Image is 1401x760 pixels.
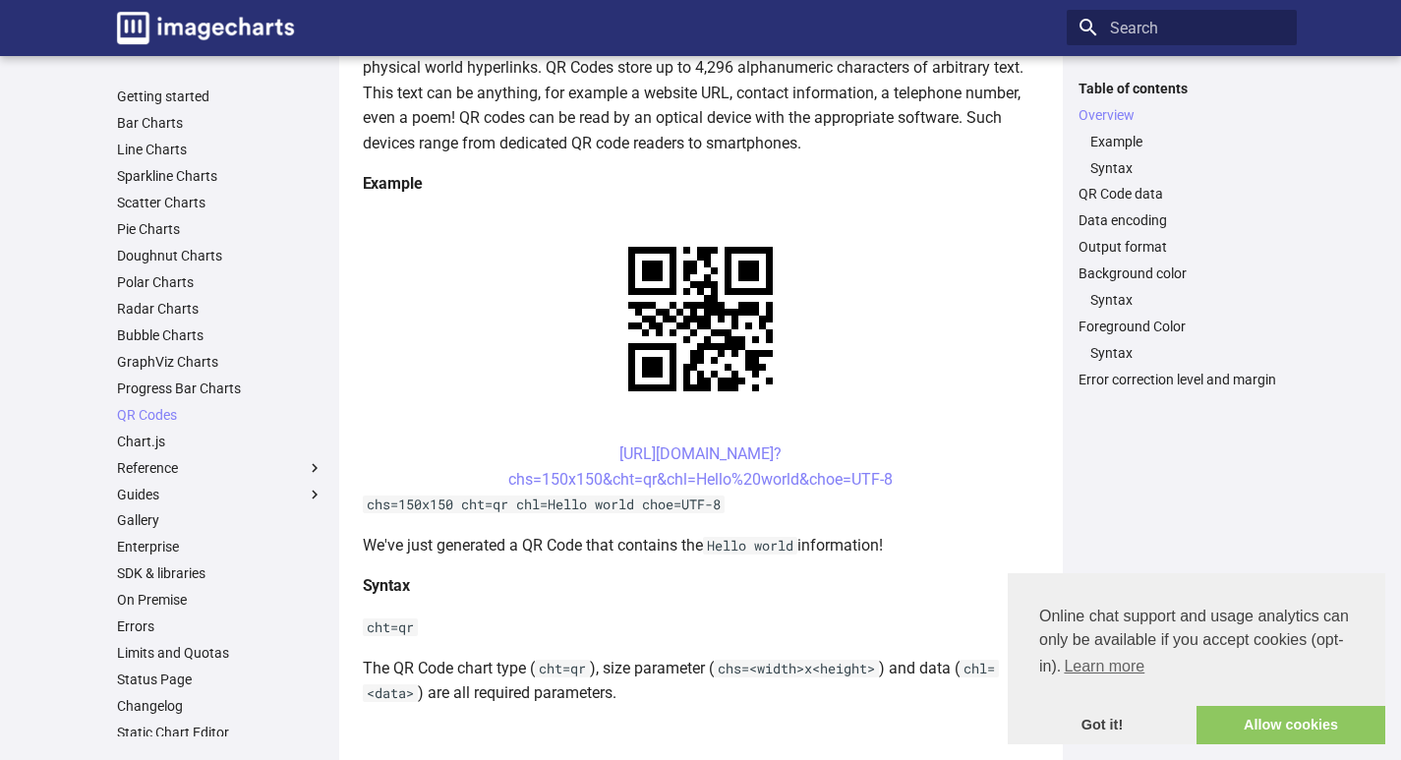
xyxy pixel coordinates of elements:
a: Output format [1079,238,1285,256]
a: Limits and Quotas [117,644,323,662]
a: Syntax [1090,344,1285,362]
a: SDK & libraries [117,564,323,582]
a: Bar Charts [117,114,323,132]
label: Table of contents [1067,80,1297,97]
a: Bubble Charts [117,326,323,344]
h4: Example [363,171,1039,197]
code: cht=qr [535,660,590,677]
nav: Foreground Color [1079,344,1285,362]
a: Status Page [117,671,323,688]
label: Reference [117,459,323,477]
a: Foreground Color [1079,318,1285,335]
a: Polar Charts [117,273,323,291]
a: Syntax [1090,159,1285,177]
p: The QR Code chart type ( ), size parameter ( ) and data ( ) are all required parameters. [363,656,1039,706]
img: chart [594,212,807,426]
a: Sparkline Charts [117,167,323,185]
a: allow cookies [1197,706,1385,745]
a: Progress Bar Charts [117,380,323,397]
a: Pie Charts [117,220,323,238]
a: learn more about cookies [1061,652,1147,681]
a: dismiss cookie message [1008,706,1197,745]
a: Doughnut Charts [117,247,323,264]
a: Overview [1079,106,1285,124]
a: Line Charts [117,141,323,158]
a: QR Code data [1079,185,1285,203]
a: On Premise [117,591,323,609]
nav: Background color [1079,291,1285,309]
a: Static Chart Editor [117,724,323,741]
span: Online chat support and usage analytics can only be available if you accept cookies (opt-in). [1039,605,1354,681]
h4: Syntax [363,573,1039,599]
a: Getting started [117,88,323,105]
div: cookieconsent [1008,573,1385,744]
a: Changelog [117,697,323,715]
code: chs=<width>x<height> [714,660,879,677]
a: Image-Charts documentation [109,4,302,52]
code: cht=qr [363,618,418,636]
a: GraphViz Charts [117,353,323,371]
nav: Overview [1079,133,1285,177]
a: Example [1090,133,1285,150]
label: Guides [117,486,323,503]
input: Search [1067,10,1297,45]
a: Gallery [117,511,323,529]
a: Data encoding [1079,211,1285,229]
code: chs=150x150 cht=qr chl=Hello world choe=UTF-8 [363,496,725,513]
img: logo [117,12,294,44]
a: Scatter Charts [117,194,323,211]
p: QR codes are a popular type of two-dimensional barcode. They are also known as hardlinks or physi... [363,29,1039,155]
a: Error correction level and margin [1079,371,1285,388]
a: QR Codes [117,406,323,424]
a: Radar Charts [117,300,323,318]
a: Background color [1079,264,1285,282]
a: Chart.js [117,433,323,450]
code: Hello world [703,537,797,555]
a: Errors [117,617,323,635]
a: Syntax [1090,291,1285,309]
a: [URL][DOMAIN_NAME]?chs=150x150&cht=qr&chl=Hello%20world&choe=UTF-8 [508,444,893,489]
p: We've just generated a QR Code that contains the information! [363,533,1039,558]
a: Enterprise [117,538,323,555]
nav: Table of contents [1067,80,1297,389]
